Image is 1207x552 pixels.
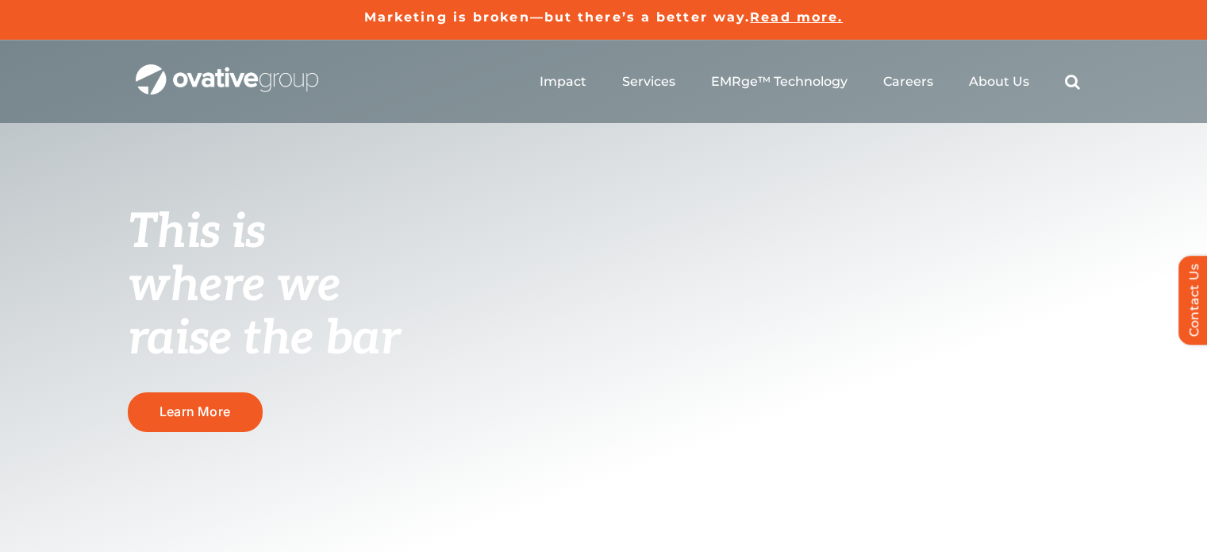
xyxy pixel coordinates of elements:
a: Marketing is broken—but there’s a better way. [364,10,751,25]
a: Services [622,74,675,90]
a: Read more. [750,10,843,25]
a: Search [1065,74,1080,90]
span: where we raise the bar [128,257,400,368]
span: This is [128,204,266,261]
nav: Menu [540,56,1080,107]
a: Careers [883,74,933,90]
span: Learn More [160,404,230,419]
a: Impact [540,74,586,90]
a: OG_Full_horizontal_WHT [136,63,318,78]
a: Learn More [128,392,263,431]
a: About Us [969,74,1029,90]
a: EMRge™ Technology [711,74,848,90]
